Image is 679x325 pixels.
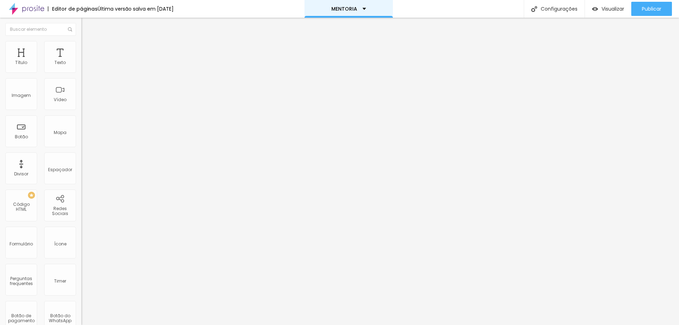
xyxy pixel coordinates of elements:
[81,18,679,325] iframe: Editor
[10,246,33,251] div: Formulário
[585,2,631,16] button: Visualizar
[631,2,672,16] button: Publicar
[531,6,537,12] img: Icone
[12,97,31,102] div: Imagem
[7,206,35,216] div: Código HTML
[592,6,598,12] img: view-1.svg
[54,283,66,288] div: Timer
[54,97,66,102] div: Vídeo
[14,172,28,176] div: Divisor
[602,6,624,12] span: Visualizar
[48,6,98,11] div: Editor de páginas
[98,6,174,11] div: Última versão salva em [DATE]
[54,246,66,251] div: Ícone
[48,172,72,176] div: Espaçador
[68,27,72,31] img: Icone
[46,206,74,216] div: Redes Sociais
[7,280,35,291] div: Perguntas frequentes
[15,134,28,139] div: Botão
[5,23,76,36] input: Buscar elemento
[331,6,357,11] p: MENTORIA
[54,134,66,139] div: Mapa
[642,6,661,12] span: Publicar
[15,60,27,65] div: Título
[54,60,66,65] div: Texto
